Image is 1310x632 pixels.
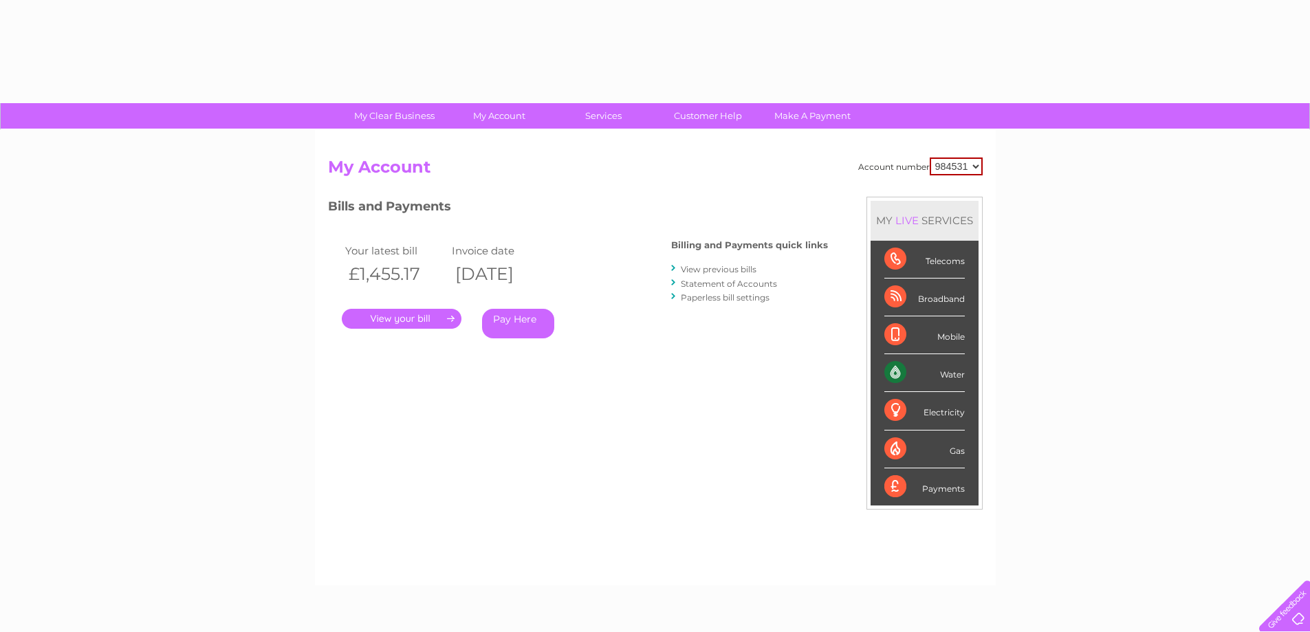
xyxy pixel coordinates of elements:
h3: Bills and Payments [328,197,828,221]
div: Broadband [884,279,965,316]
div: MY SERVICES [871,201,979,240]
a: . [342,309,461,329]
div: Mobile [884,316,965,354]
td: Invoice date [448,241,555,260]
a: My Account [442,103,556,129]
div: Payments [884,468,965,505]
h4: Billing and Payments quick links [671,240,828,250]
a: View previous bills [681,264,756,274]
div: Telecoms [884,241,965,279]
a: Pay Here [482,309,554,338]
th: £1,455.17 [342,260,448,288]
div: Gas [884,431,965,468]
a: Customer Help [651,103,765,129]
div: Water [884,354,965,392]
h2: My Account [328,157,983,184]
a: Paperless bill settings [681,292,769,303]
th: [DATE] [448,260,555,288]
div: Account number [858,157,983,175]
a: Make A Payment [756,103,869,129]
div: LIVE [893,214,921,227]
a: My Clear Business [338,103,451,129]
a: Services [547,103,660,129]
a: Statement of Accounts [681,279,777,289]
div: Electricity [884,392,965,430]
td: Your latest bill [342,241,448,260]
